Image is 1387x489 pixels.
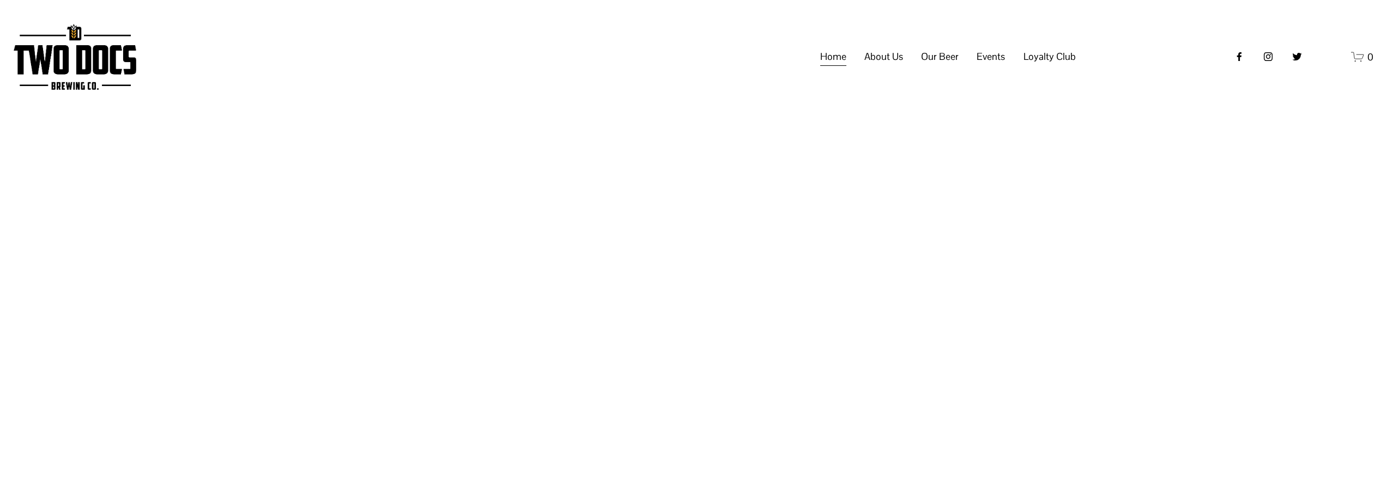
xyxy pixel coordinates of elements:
a: folder dropdown [864,46,903,67]
a: twitter-unauth [1292,51,1303,62]
a: Facebook [1234,51,1245,62]
h1: Beer is Art. [312,283,1075,349]
span: About Us [864,47,903,66]
a: folder dropdown [921,46,959,67]
a: instagram-unauth [1263,51,1274,62]
img: Two Docs Brewing Co. [14,24,136,90]
span: Our Beer [921,47,959,66]
span: Loyalty Club [1023,47,1076,66]
a: folder dropdown [1023,46,1076,67]
a: 0 items in cart [1351,50,1373,64]
span: 0 [1367,51,1373,63]
a: Home [820,46,846,67]
a: folder dropdown [977,46,1005,67]
span: Events [977,47,1005,66]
